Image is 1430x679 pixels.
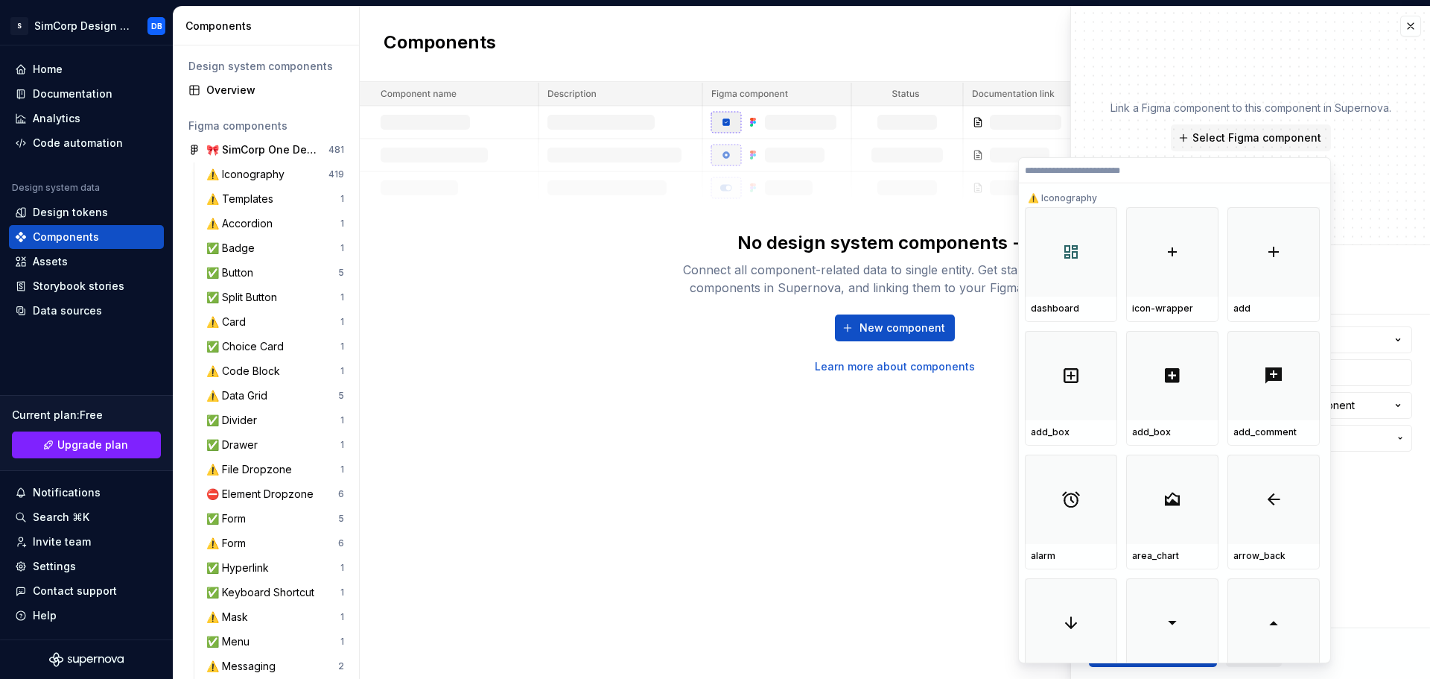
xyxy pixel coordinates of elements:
a: 🎀 SimCorp One Design Guide481 [182,138,350,162]
div: Storybook stories [33,279,124,294]
button: Help [9,604,164,628]
div: ⚠️ Mask [206,610,254,625]
div: add_box [1132,426,1213,438]
a: ✅ Keyboard Shortcut1 [200,581,350,604]
div: Data sources [33,303,102,318]
div: add_box [1031,426,1111,438]
div: Assets [33,254,68,269]
a: Invite team [9,530,164,554]
a: ✅ Choice Card1 [200,335,350,359]
div: Home [33,62,63,77]
a: ✅ Drawer1 [200,433,350,457]
div: Current plan : Free [12,408,161,423]
div: Design system data [12,182,100,194]
a: ✅ Split Button1 [200,285,350,309]
div: 6 [338,488,344,500]
div: 5 [338,513,344,525]
div: 1 [340,439,344,451]
a: ✅ Menu1 [200,630,350,654]
div: Help [33,608,57,623]
button: Search ⌘K [9,505,164,529]
button: Select Figma component [1171,124,1331,151]
a: ✅ Hyperlink1 [200,556,350,580]
a: ⚠️ Accordion1 [200,212,350,236]
div: 1 [340,218,344,230]
div: 419 [328,168,344,180]
div: 6 [338,537,344,549]
div: ✅ Badge [206,241,261,256]
div: ⚠️ Form [206,536,252,551]
div: ✅ Form [206,511,252,526]
a: Settings [9,555,164,578]
div: alarm [1031,550,1111,562]
a: Overview [182,78,350,102]
div: 1 [340,562,344,574]
div: ⚠️ Data Grid [206,388,273,403]
svg: Supernova Logo [49,652,124,667]
div: 481 [328,144,344,156]
div: 5 [338,390,344,402]
a: Assets [9,250,164,274]
div: SimCorp Design System [34,19,130,34]
div: Connect all component-related data to single entity. Get started by creating components in Supern... [657,261,1134,297]
span: Select Figma component [1192,130,1321,145]
a: ⚠️ File Dropzone1 [200,458,350,481]
div: Overview [206,83,344,98]
div: add_comment [1233,426,1314,438]
div: 1 [340,316,344,328]
div: Notifications [33,485,101,500]
div: 2 [338,660,344,672]
a: Documentation [9,82,164,106]
div: ✅ Button [206,265,259,280]
div: Contact support [33,584,117,599]
button: Upgrade plan [12,432,161,458]
div: Components [185,19,353,34]
div: Design tokens [33,205,108,220]
div: ✅ Choice Card [206,339,290,354]
div: arrow_back [1233,550,1314,562]
div: ✅ Split Button [206,290,283,305]
div: Analytics [33,111,80,126]
a: Components [9,225,164,249]
div: ✅ Keyboard Shortcut [206,585,320,600]
div: 1 [340,291,344,303]
div: ✅ Menu [206,634,255,649]
a: Storybook stories [9,274,164,298]
div: 1 [340,414,344,426]
a: ⚠️ Card1 [200,310,350,334]
a: Design tokens [9,200,164,224]
div: ✅ Drawer [206,438,264,452]
div: 1 [340,587,344,599]
div: Documentation [33,86,112,101]
div: ✅ Divider [206,413,263,428]
button: SSimCorp Design SystemDB [3,10,170,42]
h2: Components [384,31,496,57]
div: 🎀 SimCorp One Design Guide [206,142,317,157]
div: ⚠️ Code Block [206,364,286,379]
div: ⚠️ Templates [206,192,279,206]
div: add [1233,303,1314,315]
a: ⚠️ Code Block1 [200,359,350,383]
div: ⚠️ File Dropzone [206,462,298,477]
span: Upgrade plan [57,438,128,452]
div: Settings [33,559,76,574]
div: 1 [340,464,344,476]
div: Code automation [33,136,123,151]
div: 1 [340,611,344,623]
div: DB [151,20,162,32]
a: Code automation [9,131,164,155]
div: area_chart [1132,550,1213,562]
span: New component [859,320,945,335]
a: ⚠️ Data Grid5 [200,384,350,408]
button: New component [835,315,955,341]
a: ✅ Divider1 [200,408,350,432]
div: ⚠️ Iconography [206,167,290,182]
a: Analytics [9,107,164,130]
a: ✅ Form5 [200,507,350,531]
a: Home [9,57,164,81]
div: 1 [340,636,344,648]
div: ⚠️ Messaging [206,659,282,674]
a: Learn more about components [815,359,975,374]
div: ⛔ Element Dropzone [206,487,320,502]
